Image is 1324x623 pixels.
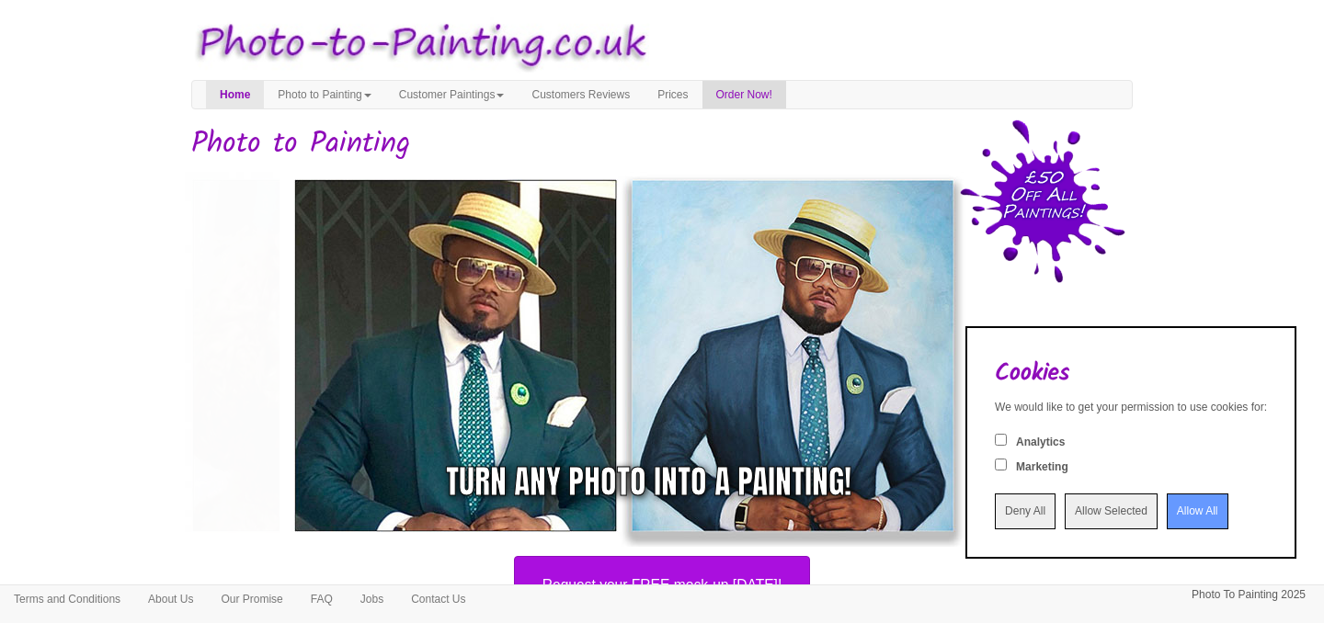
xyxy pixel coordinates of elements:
a: Customers Reviews [518,81,644,108]
input: Allow Selected [1065,493,1158,529]
a: Home [206,81,264,108]
p: Photo To Painting 2025 [1192,585,1306,605]
a: Order Now! [702,81,786,108]
a: FAQ [297,585,347,613]
img: Photo to Painting [182,9,653,80]
img: dapper-man-small.jpg [280,164,969,547]
h1: Photo to Painting [191,128,1133,160]
a: Jobs [347,585,397,613]
button: - Request your FREE mock-up [DATE]! - [514,556,810,615]
label: Analytics [1016,435,1065,450]
div: We would like to get your permission to use cookies for: [995,400,1267,415]
h2: Cookies [995,360,1267,387]
input: Allow All [1167,493,1228,529]
a: Photo to Painting [264,81,384,108]
a: Contact Us [397,585,479,613]
a: About Us [134,585,207,613]
a: Our Promise [207,585,296,613]
input: Deny All [995,493,1056,529]
a: Prices [644,81,702,108]
img: 50 pound price drop [960,119,1125,283]
div: Turn any photo into a painting! [446,459,851,505]
a: Customer Paintings [385,81,519,108]
img: Oil painting of a dog [177,164,867,547]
